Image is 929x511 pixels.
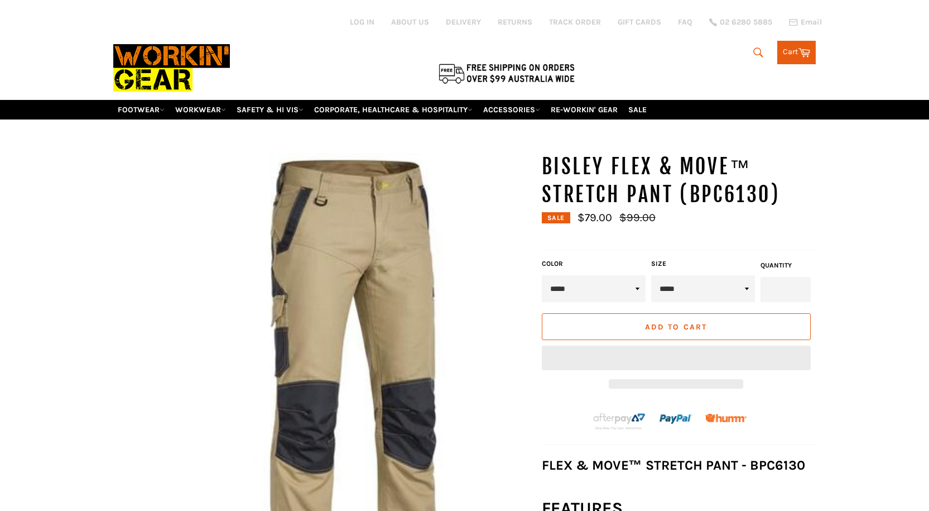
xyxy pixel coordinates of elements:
[446,17,481,27] a: DELIVERY
[113,36,230,99] img: Workin Gear leaders in Workwear, Safety Boots, PPE, Uniforms. Australia's No.1 in Workwear
[801,18,822,26] span: Email
[789,18,822,27] a: Email
[542,313,811,340] button: Add to Cart
[624,100,651,120] a: SALE
[619,211,656,224] s: $99.00
[549,17,601,27] a: TRACK ORDER
[542,153,816,208] h1: BISLEY FLEX & MOVE™ Stretch Pant (BPC6130)
[660,403,692,436] img: paypal.png
[720,18,772,26] span: 02 6280 5885
[592,412,647,431] img: Afterpay-Logo-on-dark-bg_large.png
[350,17,374,27] a: Log in
[577,211,612,224] span: $79.00
[678,17,692,27] a: FAQ
[498,17,532,27] a: RETURNS
[705,414,747,422] img: Humm_core_logo_RGB-01_300x60px_small_195d8312-4386-4de7-b182-0ef9b6303a37.png
[232,100,308,120] a: SAFETY & HI VIS
[645,322,707,332] span: Add to Cart
[618,17,661,27] a: GIFT CARDS
[546,100,622,120] a: RE-WORKIN' GEAR
[542,456,816,475] h3: FLEX & MOVE™ STRETCH PANT - BPC6130
[760,261,811,270] label: Quantity
[310,100,477,120] a: CORPORATE, HEALTHCARE & HOSPITALITY
[391,17,429,27] a: ABOUT US
[479,100,545,120] a: ACCESSORIES
[777,41,816,64] a: Cart
[113,100,169,120] a: FOOTWEAR
[171,100,230,120] a: WORKWEAR
[651,259,755,269] label: Size
[542,259,646,269] label: Color
[542,212,570,223] div: Sale
[437,61,576,85] img: Flat $9.95 shipping Australia wide
[709,18,772,26] a: 02 6280 5885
